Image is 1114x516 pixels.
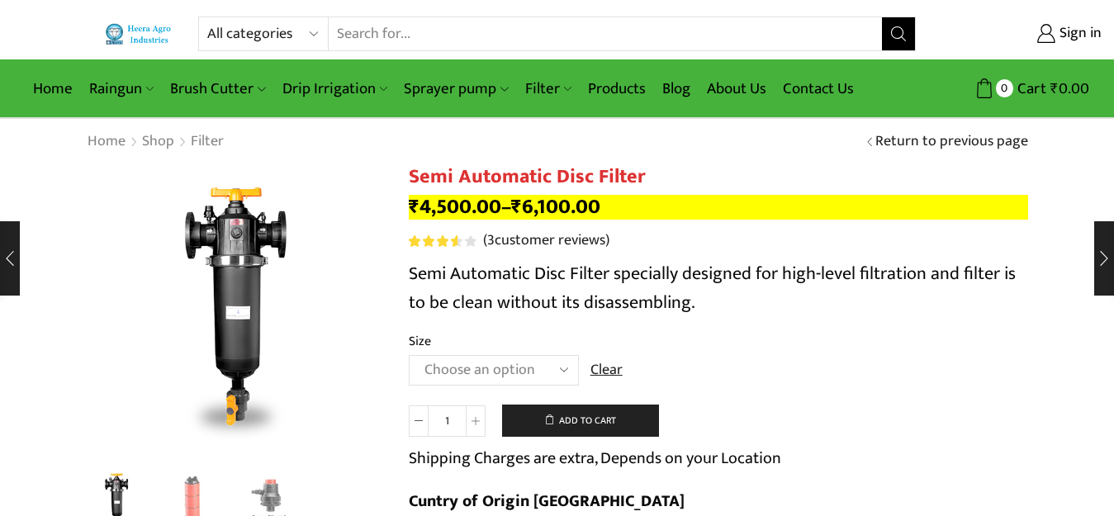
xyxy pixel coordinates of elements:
button: Search button [882,17,915,50]
a: Shop [141,131,175,153]
a: 0 Cart ₹0.00 [932,73,1089,104]
a: Products [580,69,654,108]
span: 3 [487,228,495,253]
a: Filter [190,131,225,153]
span: ₹ [1050,76,1059,102]
button: Add to cart [502,405,659,438]
bdi: 4,500.00 [409,190,501,224]
span: ₹ [511,190,522,224]
p: – [409,195,1028,220]
a: Sprayer pump [396,69,516,108]
label: Size [409,332,431,351]
span: 3 [409,235,479,247]
a: Contact Us [775,69,862,108]
div: Rated 3.67 out of 5 [409,235,476,247]
a: Brush Cutter [162,69,273,108]
img: Semi Automatic Disc Filter [87,165,384,462]
div: 1 / 3 [87,165,384,462]
a: (3customer reviews) [483,230,609,252]
span: Sign in [1055,23,1102,45]
a: Raingun [81,69,162,108]
a: Home [87,131,126,153]
a: Clear options [590,360,623,381]
a: About Us [699,69,775,108]
a: Blog [654,69,699,108]
a: Sign in [941,19,1102,49]
p: Shipping Charges are extra, Depends on your Location [409,445,781,471]
bdi: 0.00 [1050,76,1089,102]
span: 0 [996,79,1013,97]
a: Drip Irrigation [274,69,396,108]
input: Product quantity [429,405,466,437]
bdi: 6,100.00 [511,190,600,224]
input: Search for... [329,17,882,50]
h1: Semi Automatic Disc Filter [409,165,1028,189]
span: Semi Automatic Disc Filter specially designed for high-level filtration and filter is to be clean... [409,258,1016,318]
a: Filter [517,69,580,108]
nav: Breadcrumb [87,131,225,153]
span: Rated out of 5 based on customer ratings [409,235,457,247]
span: Cart [1013,78,1046,100]
span: ₹ [409,190,420,224]
a: Home [25,69,81,108]
a: Return to previous page [875,131,1028,153]
b: Cuntry of Origin [GEOGRAPHIC_DATA] [409,487,685,515]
